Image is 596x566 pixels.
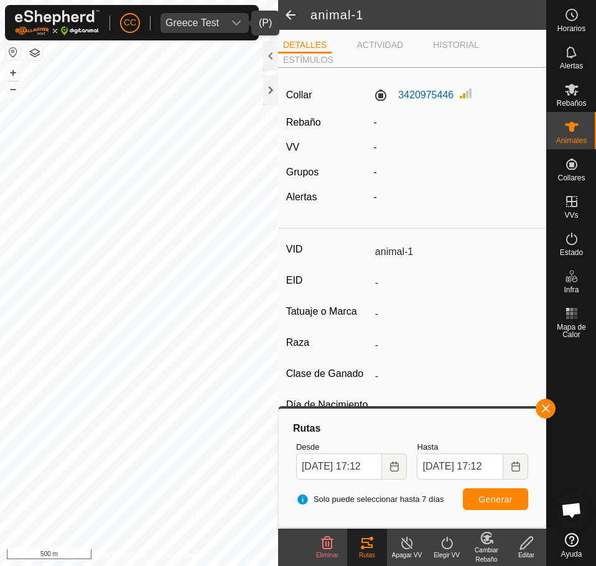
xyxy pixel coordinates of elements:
[286,167,319,177] label: Grupos
[557,174,585,182] span: Collares
[428,39,484,52] li: HISTORIAL
[286,397,370,413] label: Día de Nacimiento
[547,528,596,563] a: Ayuda
[6,65,21,80] button: +
[316,552,338,559] span: Eliminar
[503,453,528,480] button: Choose Date
[75,550,146,561] a: Política de Privacidad
[286,88,312,103] label: Collar
[286,366,370,382] label: Clase de Ganado
[550,323,593,338] span: Mapa de Calor
[564,286,579,294] span: Infra
[278,39,332,53] li: DETALLES
[286,272,370,289] label: EID
[296,441,407,453] label: Desde
[382,453,407,480] button: Choose Date
[347,550,387,560] div: Rutas
[278,53,338,67] li: ESTÍMULOS
[459,86,473,101] img: Intensidad de Señal
[560,62,583,70] span: Alertas
[417,441,528,453] label: Hasta
[387,550,427,560] div: Apagar VV
[6,45,21,60] button: Restablecer Mapa
[560,249,583,256] span: Estado
[296,493,444,506] span: Solo puede seleccionar hasta 7 días
[286,192,317,202] label: Alertas
[506,550,546,560] div: Editar
[352,39,408,52] li: ACTIVIDAD
[557,25,585,32] span: Horarios
[27,45,42,60] button: Capas del Mapa
[286,117,321,128] label: Rebaño
[427,550,467,560] div: Elegir VV
[556,100,586,107] span: Rebaños
[368,165,543,180] div: -
[161,550,203,561] a: Contáctenos
[286,335,370,351] label: Raza
[310,7,546,22] h2: animal-1
[124,16,136,29] span: CC
[467,545,506,564] div: Cambiar Rebaño
[165,18,219,28] div: Greece Test
[291,421,533,436] div: Rutas
[224,13,249,33] div: dropdown trigger
[556,137,587,144] span: Animales
[373,117,376,128] span: -
[373,142,376,152] app-display-virtual-paddock-transition: -
[6,81,21,96] button: –
[15,10,100,35] img: Logo Gallagher
[161,13,224,33] span: Greece Test
[561,550,582,558] span: Ayuda
[368,190,543,205] div: -
[463,488,528,510] button: Generar
[286,241,370,257] label: VID
[286,142,299,152] label: VV
[553,491,590,529] div: Open chat
[286,304,370,320] label: Tatuaje o Marca
[478,494,513,504] span: Generar
[373,88,454,103] label: 3420975446
[564,211,578,219] span: VVs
